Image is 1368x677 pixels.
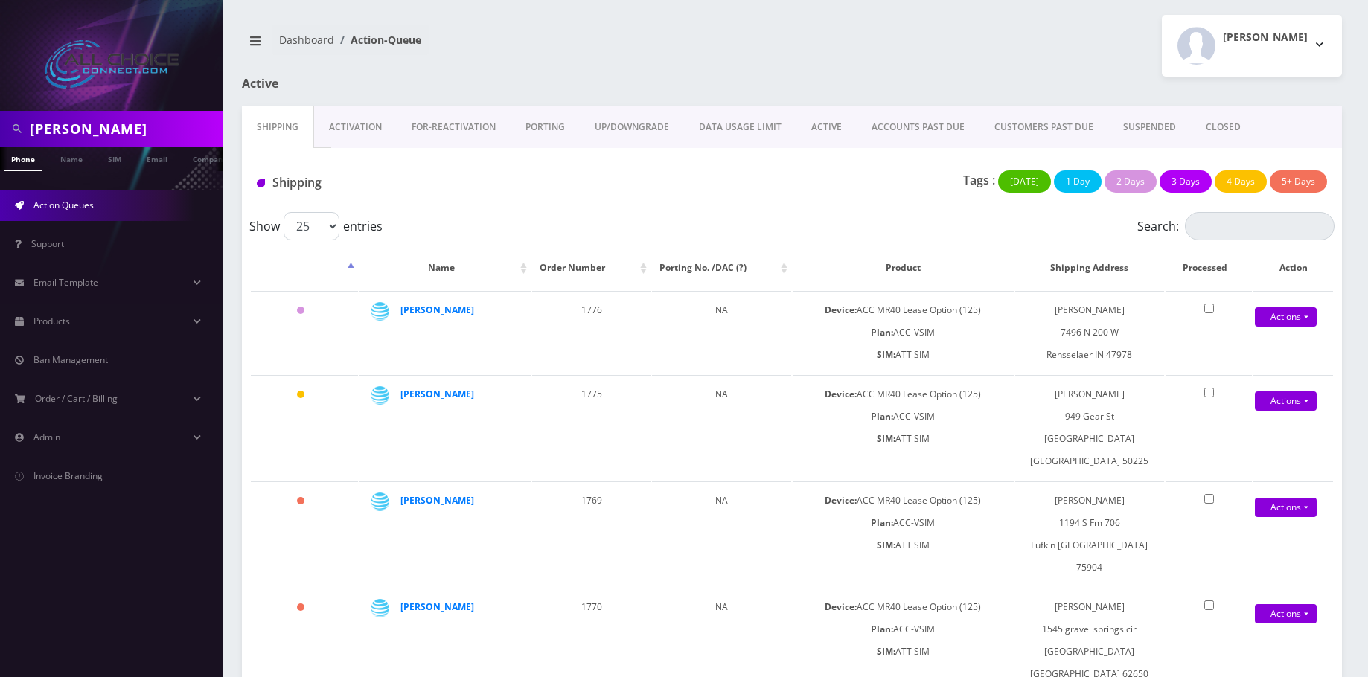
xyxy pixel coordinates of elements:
[796,106,857,149] a: ACTIVE
[1015,291,1164,373] td: [PERSON_NAME] 7496 N 200 W Rensselaer IN 47978
[100,147,129,170] a: SIM
[979,106,1108,149] a: CUSTOMERS PAST DUE
[4,147,42,171] a: Phone
[1137,212,1335,240] label: Search:
[877,645,895,658] b: SIM:
[877,348,895,361] b: SIM:
[242,77,594,91] h1: Active
[532,481,650,586] td: 1769
[45,40,179,89] img: All Choice Connect
[871,516,893,529] b: Plan:
[825,304,857,316] b: Device:
[652,246,791,289] th: Porting No. /DAC (?): activate to sort column ascending
[33,353,108,366] span: Ban Management
[242,25,781,67] nav: breadcrumb
[871,623,893,635] b: Plan:
[284,212,339,240] select: Showentries
[400,304,474,316] a: [PERSON_NAME]
[1223,31,1308,44] h2: [PERSON_NAME]
[139,147,175,170] a: Email
[857,106,979,149] a: ACCOUNTS PAST DUE
[793,375,1014,480] td: ACC MR40 Lease Option (125) ACC-VSIM ATT SIM
[242,106,314,149] a: Shipping
[185,147,235,170] a: Company
[877,432,895,445] b: SIM:
[532,375,650,480] td: 1775
[1255,307,1317,327] a: Actions
[1054,170,1102,193] button: 1 Day
[511,106,580,149] a: PORTING
[314,106,397,149] a: Activation
[1015,246,1164,289] th: Shipping Address
[1255,498,1317,517] a: Actions
[652,375,791,480] td: NA
[249,212,383,240] label: Show entries
[53,147,90,170] a: Name
[31,237,64,250] span: Support
[1108,106,1191,149] a: SUSPENDED
[652,481,791,586] td: NA
[793,291,1014,373] td: ACC MR40 Lease Option (125) ACC-VSIM ATT SIM
[580,106,684,149] a: UP/DOWNGRADE
[1015,481,1164,586] td: [PERSON_NAME] 1194 S Fm 706 Lufkin [GEOGRAPHIC_DATA] 75904
[1166,246,1252,289] th: Processed: activate to sort column ascending
[532,246,650,289] th: Order Number: activate to sort column ascending
[30,115,220,143] input: Search in Company
[33,276,98,289] span: Email Template
[1215,170,1267,193] button: 4 Days
[400,600,474,613] a: [PERSON_NAME]
[871,410,893,423] b: Plan:
[652,291,791,373] td: NA
[1185,212,1335,240] input: Search:
[33,431,60,443] span: Admin
[400,388,474,400] a: [PERSON_NAME]
[1270,170,1327,193] button: 5+ Days
[400,494,474,507] a: [PERSON_NAME]
[397,106,511,149] a: FOR-REActivation
[257,176,598,190] h1: Shipping
[532,291,650,373] td: 1776
[825,600,857,613] b: Device:
[1105,170,1157,193] button: 2 Days
[1255,391,1317,411] a: Actions
[33,315,70,327] span: Products
[1015,375,1164,480] td: [PERSON_NAME] 949 Gear St [GEOGRAPHIC_DATA] [GEOGRAPHIC_DATA] 50225
[793,246,1014,289] th: Product
[825,494,857,507] b: Device:
[1253,246,1333,289] th: Action
[1160,170,1212,193] button: 3 Days
[1255,604,1317,623] a: Actions
[251,246,358,289] th: : activate to sort column descending
[998,170,1051,193] button: [DATE]
[35,392,118,405] span: Order / Cart / Billing
[257,179,265,187] img: Shipping
[684,106,796,149] a: DATA USAGE LIMIT
[1191,106,1256,149] a: CLOSED
[33,469,103,482] span: Invoice Branding
[793,481,1014,586] td: ACC MR40 Lease Option (125) ACC-VSIM ATT SIM
[279,33,334,47] a: Dashboard
[825,388,857,400] b: Device:
[334,32,421,48] li: Action-Queue
[963,171,995,189] p: Tags :
[1162,15,1342,77] button: [PERSON_NAME]
[359,246,531,289] th: Name: activate to sort column ascending
[871,326,893,338] b: Plan:
[33,199,94,211] span: Action Queues
[877,539,895,551] b: SIM:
